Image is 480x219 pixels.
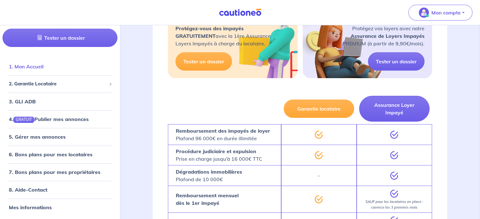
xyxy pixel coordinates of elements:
a: 8. Aide-Contact [9,187,47,193]
div: 8. Aide-Contact [3,183,117,196]
a: Mes informations [9,204,52,210]
em: SAUF pour les locataires en place : carence les 3 premiers mois [365,199,423,210]
a: Tester un dossier [368,52,424,71]
div: 7. Bons plans pour mes propriétaires [3,166,117,178]
p: Plafond de 10 000€ [176,168,242,183]
span: 2. Garantie Locataire [9,81,106,88]
div: 1. Mon Accueil [3,61,117,73]
div: 2. Garantie Locataire [3,78,117,90]
a: 5. Gérer mes annonces [9,134,66,140]
strong: Protégez-vous des impayés GRATUITEMENT [175,25,244,39]
div: 5. Gérer mes annonces [3,130,117,143]
a: Tester un dossier [175,52,232,71]
a: Tester un dossier [3,29,117,47]
img: Cautioneo [216,9,264,16]
img: illu_account_valid_menu.svg [419,8,429,18]
strong: Remboursement des impayés de loyer [176,128,270,134]
div: 3. GLI ADB [3,95,117,108]
div: 6. Bons plans pour mes locataires [3,148,117,161]
p: Plafond 96 000€ en durée illimitée [176,127,270,142]
a: 4.GRATUITPublier mes annonces [9,116,89,122]
a: 6. Bons plans pour mes locataires [9,151,92,158]
strong: Remboursement mensuel dès le 1er impayé [176,192,239,206]
button: Garantie locataire [284,100,354,118]
button: illu_account_valid_menu.svgMon compte [408,5,472,20]
p: Protégez vos loyers avec notre PREMIUM (à partir de 9,90€/mois). [343,25,424,47]
a: 1. Mon Accueil [9,64,44,70]
strong: Procédure judiciaire et expulsion [176,148,256,154]
a: 3. GLI ADB [9,98,36,105]
strong: Dégradations immobilières [176,169,242,175]
div: 4.GRATUITPublier mes annonces [3,113,117,125]
div: Mes informations [3,201,117,214]
p: Mon compte [431,9,461,16]
p: avec la 1ère Assurance Loyers Impayés à charge du locataire. [175,25,271,47]
div: - [281,165,357,186]
strong: Assurance de Loyers Impayés [351,33,424,39]
p: Prise en charge jusqu’à 16 000€ TTC [176,147,262,163]
a: 7. Bons plans pour mes propriétaires [9,169,100,175]
button: Assurance Loyer Impayé [359,96,430,122]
